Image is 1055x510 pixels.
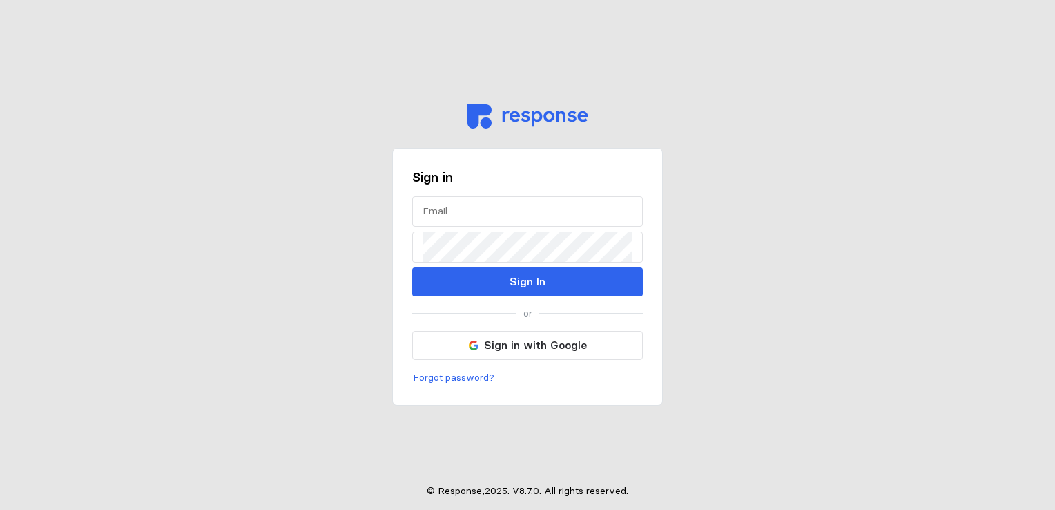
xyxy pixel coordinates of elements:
p: Sign In [510,273,545,290]
p: © Response, 2025 . V 8.7.0 . All rights reserved. [427,484,628,499]
p: or [523,306,532,321]
h3: Sign in [412,168,643,187]
p: Forgot password? [413,370,494,386]
input: Email [423,197,632,227]
p: Sign in with Google [484,337,587,354]
button: Forgot password? [412,370,495,386]
img: svg%3e [467,104,588,129]
img: svg%3e [469,341,478,350]
button: Sign in with Google [412,331,643,360]
button: Sign In [412,267,643,296]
